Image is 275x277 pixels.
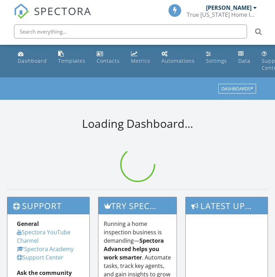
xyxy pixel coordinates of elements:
[17,220,39,228] strong: General
[55,48,88,68] a: Templates
[238,57,250,64] div: Data
[17,269,80,277] div: Ask the community
[187,11,257,18] div: True Florida Home Inspection Services
[235,48,253,68] a: Data
[104,237,164,261] strong: Spectora Advanced helps you work smarter
[98,197,176,214] h3: Try spectora advanced [DATE]
[14,9,91,24] a: SPECTORA
[97,57,120,64] div: Contacts
[159,48,198,68] a: Automations (Basic)
[206,4,252,11] div: [PERSON_NAME]
[186,197,268,214] h3: Latest Updates
[221,86,253,91] div: Dashboards
[17,245,74,253] a: Spectora Academy
[34,4,91,18] span: SPECTORA
[18,57,47,64] div: Dashboard
[14,25,247,39] input: Search everything...
[161,57,195,64] div: Automations
[131,57,150,64] div: Metrics
[15,48,50,68] a: Dashboard
[17,254,63,261] a: Support Center
[17,228,70,244] a: Spectora YouTube Channel
[218,84,256,94] button: Dashboards
[94,48,123,68] a: Contacts
[14,4,29,19] img: The Best Home Inspection Software - Spectora
[128,48,153,68] a: Metrics
[58,57,85,64] div: Templates
[7,197,89,214] h3: Support
[203,48,230,68] a: Settings
[206,57,227,64] div: Settings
